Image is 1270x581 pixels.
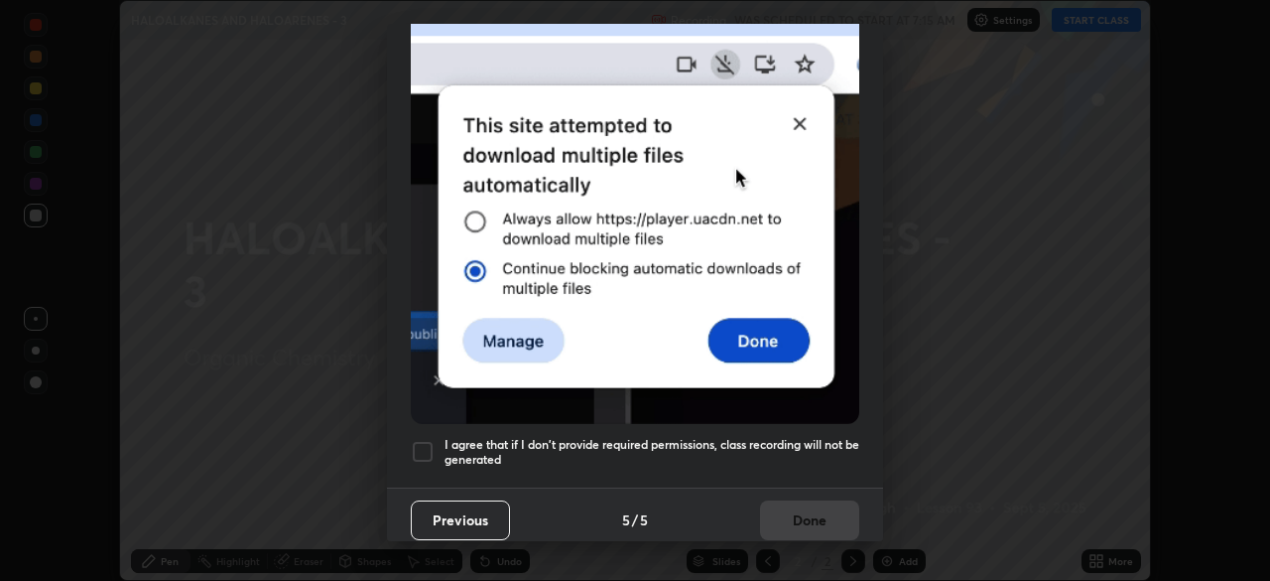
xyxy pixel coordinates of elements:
h4: 5 [622,509,630,530]
h4: 5 [640,509,648,530]
h5: I agree that if I don't provide required permissions, class recording will not be generated [444,437,859,468]
h4: / [632,509,638,530]
button: Previous [411,501,510,540]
